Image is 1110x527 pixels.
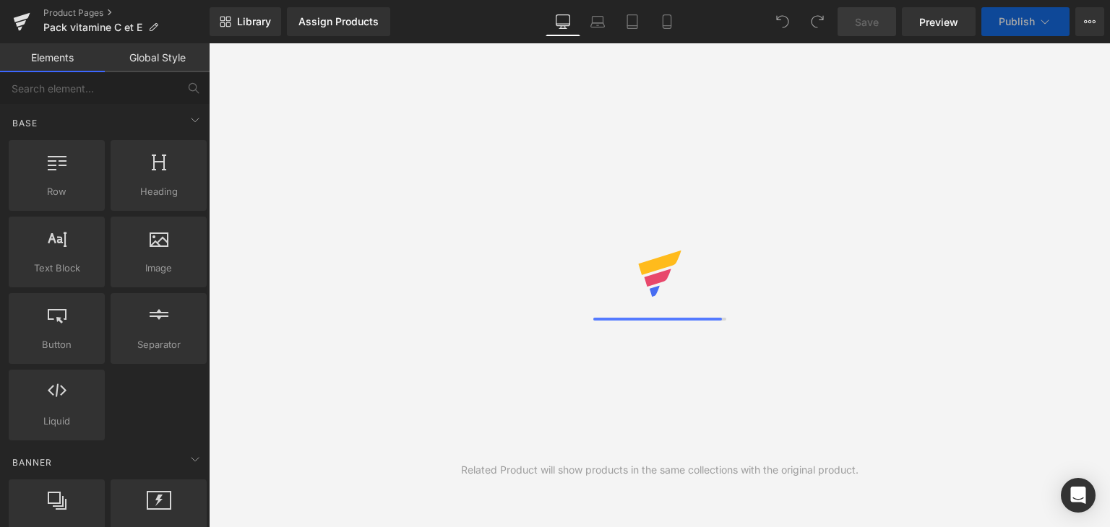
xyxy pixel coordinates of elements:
span: Image [115,261,202,276]
button: More [1075,7,1104,36]
span: Save [855,14,879,30]
a: Mobile [650,7,684,36]
div: Open Intercom Messenger [1061,478,1096,513]
a: Tablet [615,7,650,36]
span: Banner [11,456,53,469]
span: Row [13,184,100,199]
a: Desktop [546,7,580,36]
span: Pack vitamine C et E [43,22,142,33]
a: Global Style [105,43,210,72]
span: Library [237,15,271,28]
button: Undo [768,7,797,36]
span: Button [13,337,100,352]
a: Preview [902,7,976,36]
button: Redo [803,7,832,36]
div: Assign Products [298,16,379,27]
a: Product Pages [43,7,210,19]
a: Laptop [580,7,615,36]
span: Liquid [13,414,100,429]
span: Preview [919,14,958,30]
span: Heading [115,184,202,199]
span: Text Block [13,261,100,276]
a: New Library [210,7,281,36]
span: Separator [115,337,202,352]
span: Publish [999,16,1035,27]
div: Related Product will show products in the same collections with the original product. [461,462,859,478]
button: Publish [981,7,1070,36]
span: Base [11,116,39,130]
